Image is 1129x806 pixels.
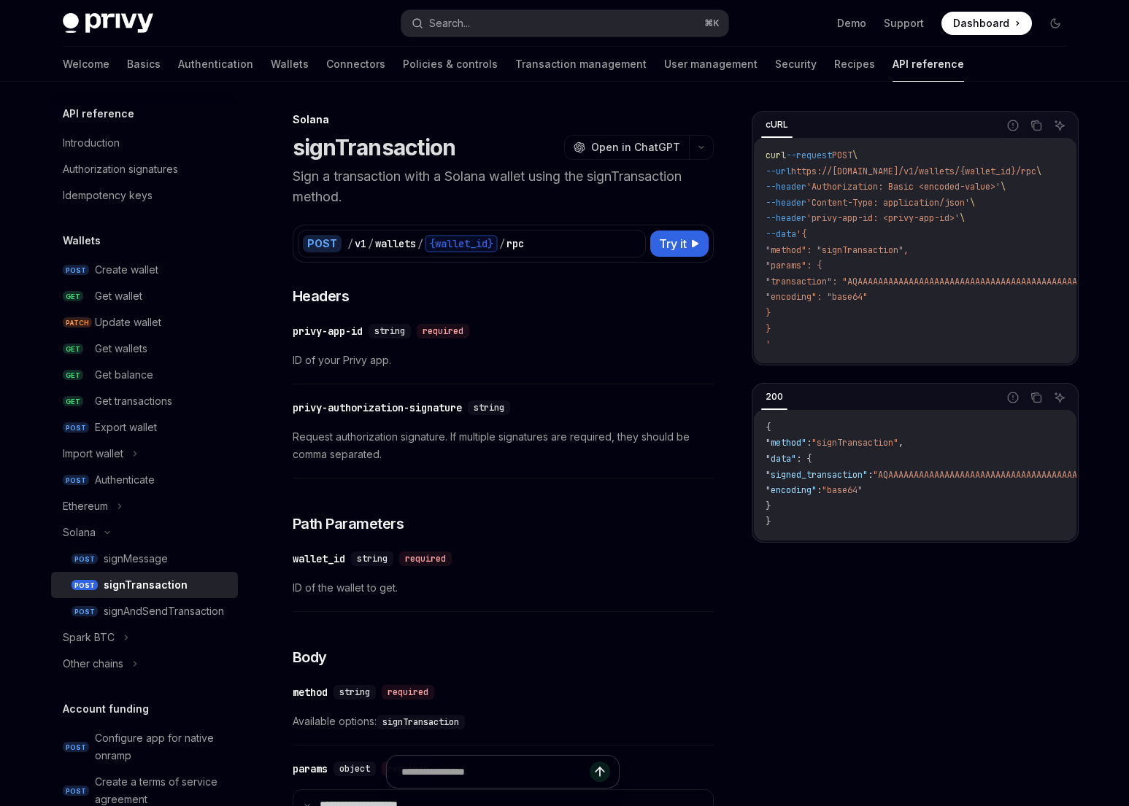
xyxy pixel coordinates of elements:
div: wallets [375,236,416,251]
a: API reference [893,47,964,82]
span: { [766,422,771,433]
a: Demo [837,16,866,31]
div: cURL [761,116,793,133]
div: signMessage [104,550,168,567]
span: "signTransaction" [812,437,898,449]
a: GETGet wallet [51,283,238,309]
a: POSTsignTransaction [51,572,238,598]
h1: signTransaction [293,134,456,160]
a: POSTConfigure app for native onramp [51,725,238,769]
div: Solana [293,112,714,127]
div: required [399,551,452,566]
div: / [347,236,353,251]
div: Get balance [95,366,153,384]
span: GET [63,291,83,302]
div: Configure app for native onramp [95,729,229,764]
a: GETGet wallets [51,336,238,362]
span: "method" [766,437,806,449]
span: } [766,307,771,319]
a: User management [664,47,758,82]
div: / [368,236,374,251]
div: privy-app-id [293,324,363,338]
div: signTransaction [104,576,188,594]
div: Get wallets [95,340,147,357]
a: Security [775,47,817,82]
div: Authenticate [95,471,155,489]
span: GET [63,370,83,381]
span: Headers [293,286,350,306]
a: POSTsignMessage [51,546,238,572]
span: \ [970,197,975,209]
button: Toggle dark mode [1044,12,1067,35]
a: POSTAuthenticate [51,467,238,493]
div: Idempotency keys [63,187,153,204]
span: Open in ChatGPT [591,140,680,155]
span: "encoding" [766,484,817,496]
span: Body [293,647,327,667]
span: --header [766,212,806,224]
a: Transaction management [515,47,647,82]
span: --header [766,197,806,209]
span: GET [63,396,83,407]
span: POST [63,786,89,797]
span: POST [63,422,89,433]
span: string [339,686,370,698]
div: Spark BTC [63,629,115,646]
img: dark logo [63,13,153,34]
div: Authorization signatures [63,160,178,178]
a: Wallets [271,47,309,82]
h5: API reference [63,105,134,123]
a: Policies & controls [403,47,498,82]
button: Ask AI [1050,388,1069,407]
span: ⌘ K [704,18,720,29]
span: "method": "signTransaction", [766,244,909,256]
div: / [417,236,423,251]
div: POST [303,235,342,252]
div: rpc [506,236,524,251]
span: "base64" [822,484,863,496]
span: \ [1001,181,1006,193]
span: "encoding": "base64" [766,291,868,303]
button: Report incorrect code [1003,116,1022,135]
a: Recipes [834,47,875,82]
a: POSTsignAndSendTransaction [51,598,238,624]
a: Support [884,16,924,31]
button: Copy the contents from the code block [1027,388,1046,407]
div: Solana [63,524,96,541]
span: --header [766,181,806,193]
a: GETGet transactions [51,388,238,414]
div: Import wallet [63,445,123,462]
div: Introduction [63,134,120,152]
span: POST [63,475,89,486]
a: Welcome [63,47,109,82]
span: --request [786,150,832,161]
span: POST [63,742,89,753]
code: signTransaction [377,715,465,729]
div: wallet_id [293,551,345,566]
span: string [474,402,504,414]
span: Path Parameters [293,514,404,534]
span: ID of your Privy app. [293,352,714,369]
span: } [766,516,771,527]
div: / [499,236,505,251]
a: Connectors [326,47,385,82]
span: 'privy-app-id: <privy-app-id>' [806,212,960,224]
span: --url [766,166,791,177]
a: Basics [127,47,161,82]
span: \ [852,150,858,161]
div: Create wallet [95,261,158,279]
a: Introduction [51,130,238,156]
div: Other chains [63,655,123,673]
span: string [357,553,388,565]
span: POST [72,606,98,617]
a: Authorization signatures [51,156,238,182]
div: Search... [429,15,470,32]
span: POST [72,580,98,591]
span: : { [796,453,812,465]
span: POST [72,554,98,565]
div: 200 [761,388,787,406]
button: Report incorrect code [1003,388,1022,407]
h5: Account funding [63,700,149,718]
p: Sign a transaction with a Solana wallet using the signTransaction method. [293,166,714,207]
span: "data" [766,453,796,465]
